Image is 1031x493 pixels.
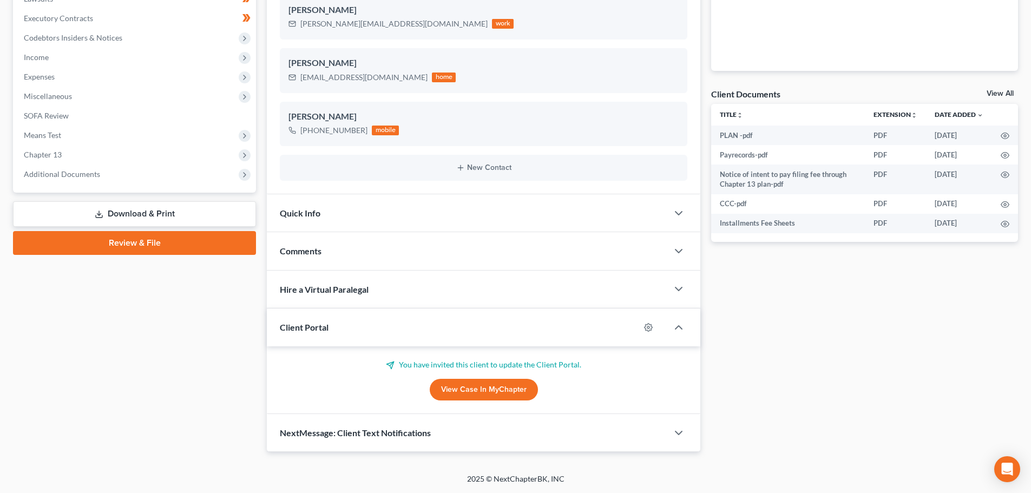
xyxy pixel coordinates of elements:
[926,126,992,145] td: [DATE]
[288,4,679,17] div: [PERSON_NAME]
[372,126,399,135] div: mobile
[15,9,256,28] a: Executory Contracts
[711,126,865,145] td: PLAN -pdf
[711,145,865,165] td: Payrecords-pdf
[24,72,55,81] span: Expenses
[280,284,369,294] span: Hire a Virtual Paralegal
[24,33,122,42] span: Codebtors Insiders & Notices
[288,163,679,172] button: New Contact
[994,456,1020,482] div: Open Intercom Messenger
[492,19,514,29] div: work
[720,110,743,119] a: Titleunfold_more
[711,165,865,194] td: Notice of intent to pay filing fee through Chapter 13 plan-pdf
[865,165,926,194] td: PDF
[911,112,917,119] i: unfold_more
[13,231,256,255] a: Review & File
[865,214,926,233] td: PDF
[280,428,431,438] span: NextMessage: Client Text Notifications
[24,130,61,140] span: Means Test
[207,474,824,493] div: 2025 © NextChapterBK, INC
[711,88,780,100] div: Client Documents
[24,150,62,159] span: Chapter 13
[865,145,926,165] td: PDF
[865,126,926,145] td: PDF
[874,110,917,119] a: Extensionunfold_more
[300,72,428,83] div: [EMAIL_ADDRESS][DOMAIN_NAME]
[24,169,100,179] span: Additional Documents
[926,145,992,165] td: [DATE]
[280,322,329,332] span: Client Portal
[13,201,256,227] a: Download & Print
[280,246,321,256] span: Comments
[737,112,743,119] i: unfold_more
[24,91,72,101] span: Miscellaneous
[430,379,538,400] a: View Case in MyChapter
[24,52,49,62] span: Income
[280,208,320,218] span: Quick Info
[935,110,983,119] a: Date Added expand_more
[926,194,992,214] td: [DATE]
[987,90,1014,97] a: View All
[711,194,865,214] td: CCC-pdf
[926,165,992,194] td: [DATE]
[288,110,679,123] div: [PERSON_NAME]
[926,214,992,233] td: [DATE]
[432,73,456,82] div: home
[300,125,367,136] div: [PHONE_NUMBER]
[24,14,93,23] span: Executory Contracts
[15,106,256,126] a: SOFA Review
[711,214,865,233] td: Installments Fee Sheets
[300,18,488,29] div: [PERSON_NAME][EMAIL_ADDRESS][DOMAIN_NAME]
[24,111,69,120] span: SOFA Review
[288,57,679,70] div: [PERSON_NAME]
[865,194,926,214] td: PDF
[280,359,687,370] p: You have invited this client to update the Client Portal.
[977,112,983,119] i: expand_more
